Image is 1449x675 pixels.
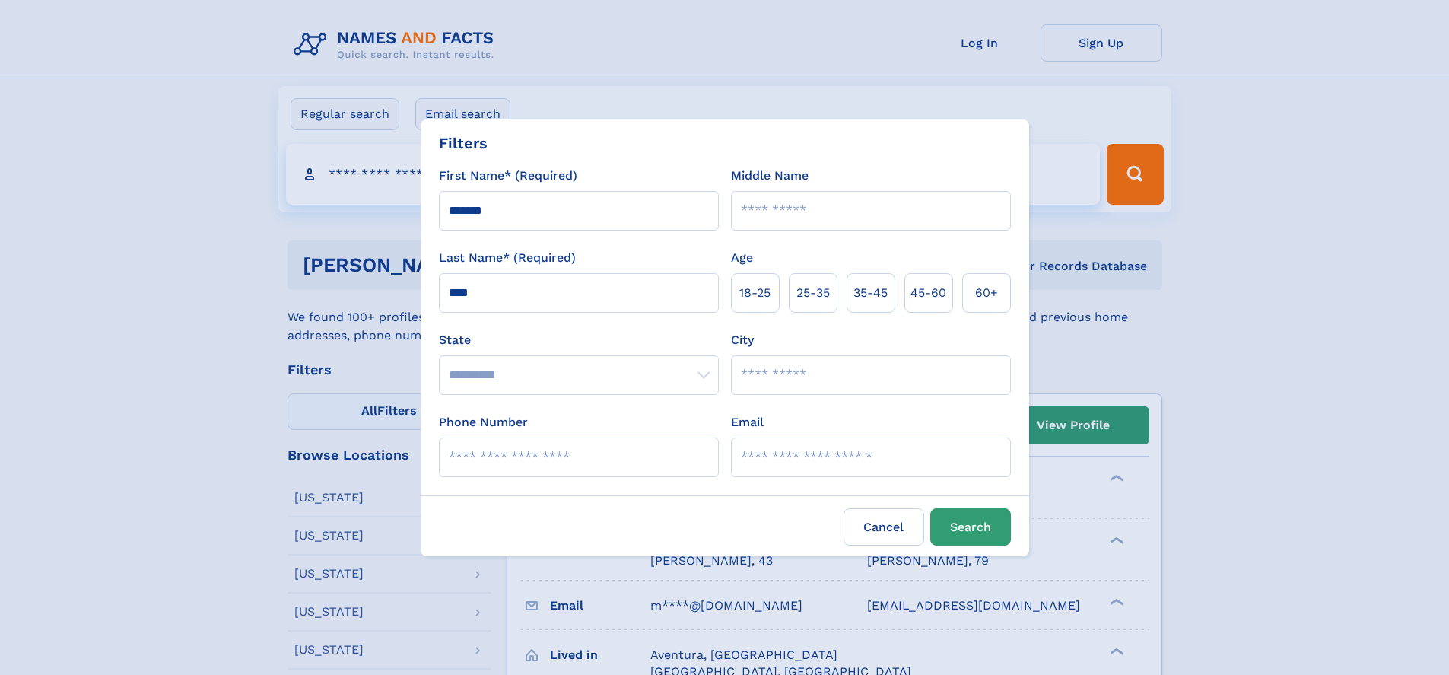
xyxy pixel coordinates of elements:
[439,331,719,349] label: State
[439,132,488,154] div: Filters
[796,284,830,302] span: 25‑35
[439,167,577,185] label: First Name* (Required)
[975,284,998,302] span: 60+
[731,167,809,185] label: Middle Name
[731,413,764,431] label: Email
[439,249,576,267] label: Last Name* (Required)
[844,508,924,546] label: Cancel
[930,508,1011,546] button: Search
[439,413,528,431] label: Phone Number
[853,284,888,302] span: 35‑45
[731,249,753,267] label: Age
[739,284,771,302] span: 18‑25
[731,331,754,349] label: City
[910,284,946,302] span: 45‑60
